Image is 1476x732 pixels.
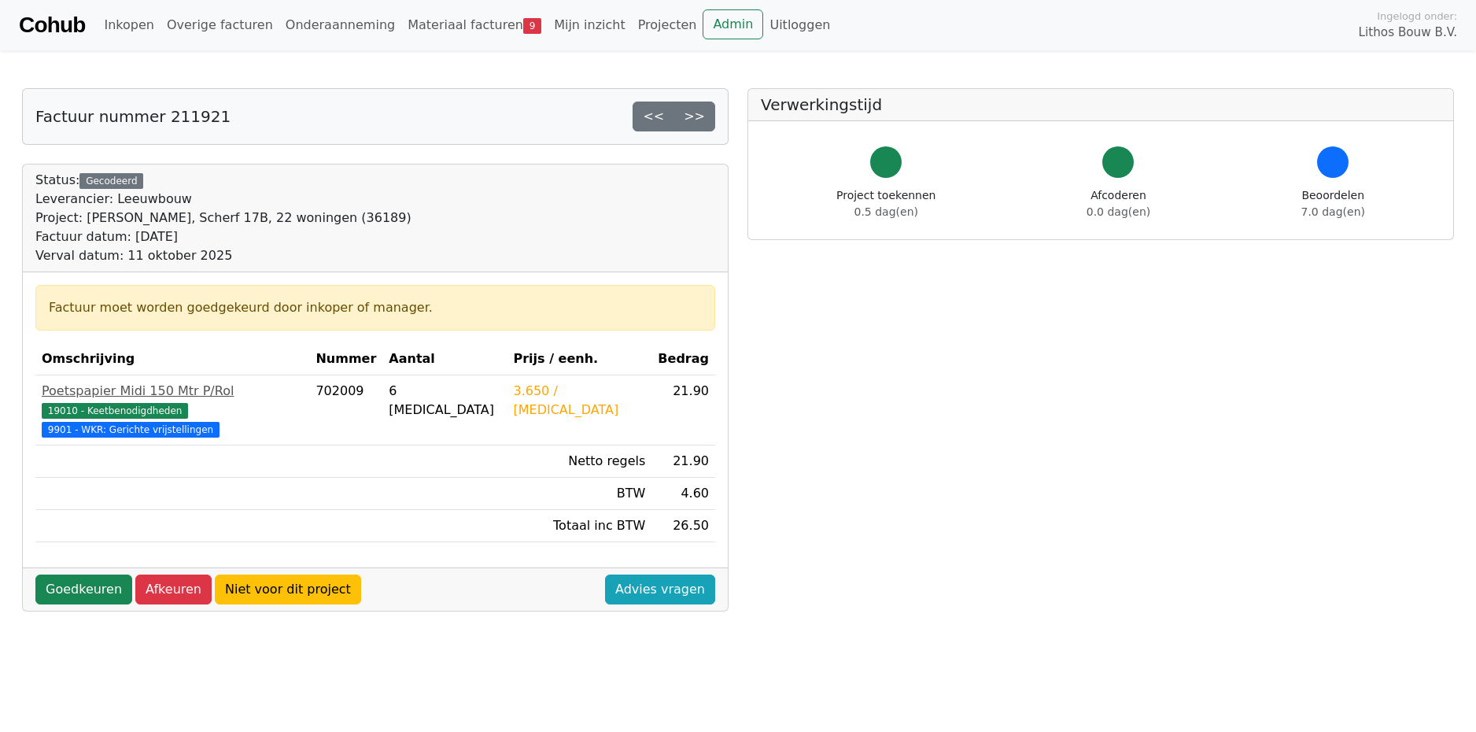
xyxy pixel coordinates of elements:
[389,382,500,420] div: 6 [MEDICAL_DATA]
[673,102,715,131] a: >>
[279,9,401,41] a: Onderaanneming
[605,575,715,604] a: Advies vragen
[49,298,702,317] div: Factuur moet worden goedgekeurd door inkoper of manager.
[98,9,160,41] a: Inkopen
[309,375,382,445] td: 702009
[35,171,411,265] div: Status:
[633,102,674,131] a: <<
[35,246,411,265] div: Verval datum: 11 oktober 2025
[1087,187,1150,220] div: Afcoderen
[513,382,645,420] div: 3.650 / [MEDICAL_DATA]
[309,343,382,375] th: Nummer
[651,343,715,375] th: Bedrag
[19,6,85,44] a: Cohub
[42,382,303,401] div: Poetspapier Midi 150 Mtr P/Rol
[35,209,411,227] div: Project: [PERSON_NAME], Scherf 17B, 22 woningen (36189)
[1301,187,1365,220] div: Beoordelen
[35,227,411,246] div: Factuur datum: [DATE]
[1301,205,1365,218] span: 7.0 dag(en)
[507,478,651,510] td: BTW
[35,107,231,126] h5: Factuur nummer 211921
[651,510,715,542] td: 26.50
[507,445,651,478] td: Netto regels
[548,9,632,41] a: Mijn inzicht
[836,187,935,220] div: Project toekennen
[651,445,715,478] td: 21.90
[651,478,715,510] td: 4.60
[761,95,1441,114] h5: Verwerkingstijd
[1359,24,1457,42] span: Lithos Bouw B.V.
[763,9,836,41] a: Uitloggen
[401,9,548,41] a: Materiaal facturen9
[215,575,361,604] a: Niet voor dit project
[135,575,212,604] a: Afkeuren
[35,343,309,375] th: Omschrijving
[42,403,188,419] span: 19010 - Keetbenodigdheden
[507,343,651,375] th: Prijs / eenh.
[42,382,303,438] a: Poetspapier Midi 150 Mtr P/Rol19010 - Keetbenodigdheden 9901 - WKR: Gerichte vrijstellingen
[42,422,220,438] span: 9901 - WKR: Gerichte vrijstellingen
[651,375,715,445] td: 21.90
[1377,9,1457,24] span: Ingelogd onder:
[854,205,918,218] span: 0.5 dag(en)
[79,173,143,189] div: Gecodeerd
[632,9,703,41] a: Projecten
[35,190,411,209] div: Leverancier: Leeuwbouw
[382,343,507,375] th: Aantal
[1087,205,1150,218] span: 0.0 dag(en)
[507,510,651,542] td: Totaal inc BTW
[703,9,763,39] a: Admin
[161,9,279,41] a: Overige facturen
[523,18,541,34] span: 9
[35,575,132,604] a: Goedkeuren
